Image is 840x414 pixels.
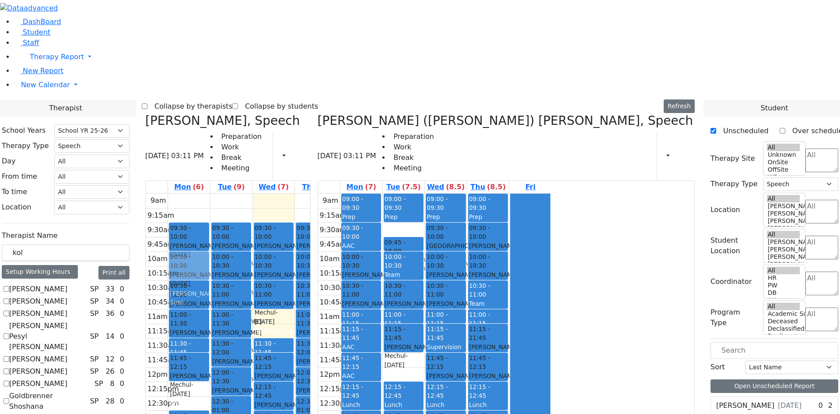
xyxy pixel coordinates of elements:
[767,151,800,159] option: Unknown
[318,254,342,264] div: 10am
[826,400,834,411] div: 2
[108,379,116,389] div: 8
[146,210,176,221] div: 9:15am
[427,372,465,389] div: [PERSON_NAME]
[146,297,181,308] div: 10:45am
[767,325,800,333] option: Declassified
[146,283,181,293] div: 10:30am
[385,311,406,327] span: 11:00 - 11:15
[23,28,50,36] span: Student
[767,238,800,246] option: [PERSON_NAME] 5
[487,182,506,192] label: (8.5)
[767,282,800,289] option: PW
[710,362,725,372] label: Sort
[385,195,406,211] span: 09:00 - 09:30
[98,266,129,280] button: Print all
[91,379,107,389] div: SP
[469,325,507,343] span: 11:15 - 11:45
[427,326,448,341] span: 11:15 - 11:45
[170,381,193,397] span: - [DATE]
[682,149,686,163] div: Setup
[767,261,800,268] option: [PERSON_NAME] 2
[297,386,335,404] div: [PERSON_NAME]
[767,297,800,304] option: AH
[255,281,293,299] span: 10:30 - 11:00
[2,156,16,166] label: Day
[146,384,181,394] div: 12:15pm
[427,241,489,250] span: [GEOGRAPHIC_DATA]
[104,366,116,377] div: 26
[385,181,422,193] a: September 2, 2025
[2,230,58,241] label: Therapist Name
[2,141,49,151] label: Therapy Type
[30,53,84,61] span: Therapy Report
[805,200,838,223] textarea: Search
[469,299,507,317] div: Team Meeting
[9,354,67,364] label: [PERSON_NAME]
[14,76,840,94] a: New Calendar
[716,400,774,411] label: [PERSON_NAME]
[300,181,331,193] a: September 4, 2025
[212,328,262,346] span: [PERSON_NAME] UTA
[212,310,250,328] span: 11:00 - 11:30
[170,340,191,356] span: 11:30 - 11:45
[342,372,380,380] div: AAC
[49,103,82,113] span: Therapist
[342,252,380,270] span: 10:00 - 10:30
[318,355,353,365] div: 11:45am
[710,379,838,393] button: Open Unscheduled Report
[146,268,181,279] div: 10:15am
[318,311,342,322] div: 11am
[23,67,63,75] span: New Report
[147,99,232,113] label: Collapse by therapists
[9,284,67,294] label: [PERSON_NAME]
[257,181,290,193] a: September 3, 2025
[87,284,102,294] div: SP
[172,181,206,193] a: September 1, 2025
[9,308,67,319] label: [PERSON_NAME]
[385,352,408,368] span: - [DATE]
[767,318,800,325] option: Deceased
[767,333,800,340] option: Declines
[385,400,423,409] div: Lunch
[297,223,335,241] span: 09:30 - 10:00
[385,270,423,288] div: Team Meeting
[9,321,87,352] label: [PERSON_NAME] Pesyl [PERSON_NAME]
[14,28,50,36] a: Student
[425,181,466,193] a: September 3, 2025
[385,370,423,379] div: [PERSON_NAME]
[710,179,758,189] label: Therapy Type
[146,326,181,336] div: 11:15am
[402,182,421,192] label: (7.5)
[318,384,353,394] div: 12:15pm
[342,326,363,341] span: 11:15 - 11:45
[9,296,67,307] label: [PERSON_NAME]
[318,283,353,293] div: 10:30am
[767,310,800,318] option: Academic Support
[170,399,208,408] div: [PERSON_NAME]
[255,327,293,336] div: [PERSON_NAME]
[385,325,423,343] span: 11:15 - 11:45
[146,225,176,235] div: 9:30am
[342,212,380,221] div: Prep
[297,357,346,375] span: [PERSON_NAME] UTA
[118,284,126,294] div: 0
[342,383,363,399] span: 12:15 - 12:45
[390,152,434,163] li: Break
[427,252,465,270] span: 10:00 - 10:30
[2,265,78,279] div: Setup Working Hours
[9,379,67,389] label: [PERSON_NAME]
[212,223,250,241] span: 09:30 - 10:00
[427,281,465,299] span: 10:30 - 11:00
[87,354,102,364] div: SP
[145,151,204,161] span: [DATE] 03:11 PM
[193,182,204,192] label: (6)
[805,149,838,172] textarea: Search
[2,187,27,197] label: To time
[469,270,507,288] div: [PERSON_NAME]
[212,357,262,375] span: [PERSON_NAME] UTA
[365,182,376,192] label: (7)
[469,252,507,270] span: 10:00 - 10:30
[212,339,250,357] span: 11:30 - 12:00
[212,241,262,259] span: [PERSON_NAME] UTA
